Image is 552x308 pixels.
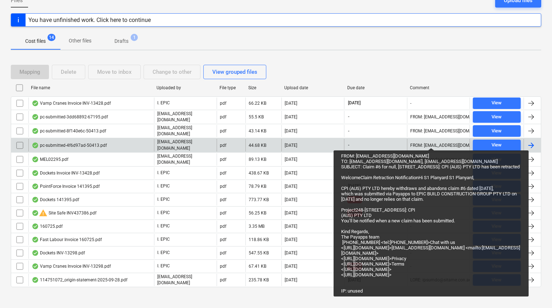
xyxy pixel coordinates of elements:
p: I. EPIC [157,263,170,269]
div: 66.22 KB [249,101,266,106]
div: View [492,276,502,284]
div: pc-submitted-8f140e6c-50413.pdf [32,128,106,134]
div: Due date [347,85,404,90]
div: View [492,99,502,107]
div: pdf [220,184,226,189]
div: 89.13 KB [249,157,266,162]
div: File type [220,85,243,90]
span: [DATE] [347,196,362,203]
div: View [492,209,502,217]
div: [DATE] [285,128,297,133]
p: [EMAIL_ADDRESS][DOMAIN_NAME] [157,111,214,123]
div: 43.14 KB [249,128,266,133]
button: View [473,194,521,205]
div: pc-submitted-4f6d97ad-50413.pdf [32,142,107,148]
span: 14 [47,34,55,41]
div: [DATE] [285,101,297,106]
p: [EMAIL_ADDRESS][DOMAIN_NAME] [157,153,214,166]
div: [DATE] [285,114,297,119]
div: OCR finished [32,184,39,189]
div: - [410,197,411,202]
div: [DATE] [285,171,297,176]
button: View [473,207,521,219]
p: I. EPIC [157,223,170,229]
div: OCR finished [32,237,39,243]
div: 547.55 KB [249,250,269,255]
div: View [492,196,502,204]
p: Cost files [25,37,46,45]
div: 773.77 KB [249,197,269,202]
button: View [473,274,521,286]
div: View [492,141,502,149]
button: View [473,181,521,192]
p: I. EPIC [157,100,170,106]
div: [DATE] [285,210,297,216]
span: [DATE] [347,263,362,269]
p: [EMAIL_ADDRESS][DOMAIN_NAME] [157,274,214,286]
div: pdf [220,114,226,119]
div: 67.41 KB [249,264,266,269]
div: Dockets 141395.pdf [32,197,79,203]
div: View grouped files [212,67,257,77]
div: pdf [220,277,226,282]
div: Fast Labour Invoice 160725.pdf [32,237,102,243]
span: warning [39,209,47,217]
div: Vamp Cranes Invoice INV-13428.pdf [32,100,111,106]
div: View [492,236,502,244]
div: File name [31,85,151,90]
span: - [347,128,350,134]
div: 44.68 KB [249,143,266,148]
div: OCR finished [32,277,39,283]
div: - [410,210,411,216]
div: pdf [220,157,226,162]
p: I. EPIC [157,170,170,176]
div: [DATE] [285,250,297,255]
div: pdf [220,237,226,242]
div: - [410,250,411,255]
button: View [473,98,521,109]
button: View [473,125,521,137]
div: View [492,262,502,271]
span: [DATE] [347,100,361,106]
div: OCR finished [32,250,39,256]
p: Other files [69,37,91,45]
div: View [492,113,502,121]
div: OCR finished [32,170,39,176]
button: View [473,140,521,151]
div: [DATE] [285,197,297,202]
div: PointForce Invoice 141395.pdf [32,184,100,189]
button: View [473,261,521,272]
span: [DATE] [347,236,361,243]
div: View [492,155,502,164]
div: OCR finished [32,197,39,203]
div: 118.86 KB [249,237,269,242]
div: pdf [220,264,226,269]
div: [DATE] [285,157,297,162]
div: [DATE] [285,224,297,229]
div: 56.25 KB [249,210,266,216]
div: [DATE] [285,184,297,189]
span: - [347,250,350,256]
p: [EMAIL_ADDRESS][DOMAIN_NAME] [157,139,214,151]
div: Upload date [284,85,341,90]
iframe: Chat Widget [516,273,552,308]
div: - [410,237,411,242]
div: OCR finished [32,157,39,162]
button: View [473,247,521,259]
div: 3.35 MB [249,224,264,229]
div: pdf [220,250,226,255]
div: 235.78 KB [249,277,269,282]
span: - [347,114,350,120]
div: Dockets INV-13298.pdf [32,250,85,256]
button: View [473,221,521,232]
button: View [473,234,521,245]
button: View [473,154,521,165]
div: You have unfinished work. Click here to continue [28,17,151,23]
div: 114751072_origin-statement-2025-09-28.pdf [32,277,127,283]
button: View [473,167,521,179]
span: - [347,170,350,176]
span: 1 [131,34,138,41]
p: I. EPIC [157,210,170,216]
div: - [410,264,411,269]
